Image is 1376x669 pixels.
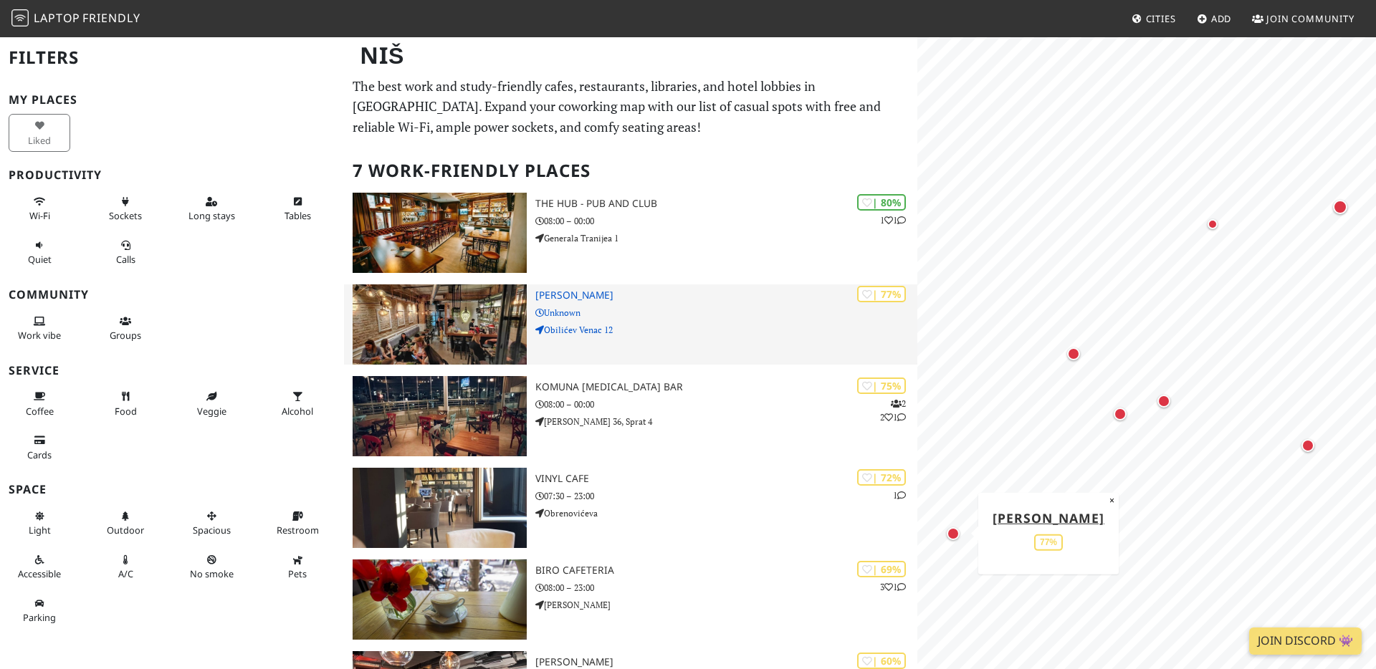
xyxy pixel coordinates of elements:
h3: Biro Cafeteria [535,564,917,577]
span: Smoke free [190,567,234,580]
a: Kafe Komšiluk | 77% [PERSON_NAME] Unknown Obilićev Venac 12 [344,284,917,365]
img: LaptopFriendly [11,9,29,27]
p: [PERSON_NAME] [535,598,917,612]
h2: 7 Work-Friendly Places [353,149,909,193]
button: Restroom [267,504,328,542]
p: 2 2 1 [880,397,906,424]
button: Work vibe [9,309,70,347]
a: [PERSON_NAME] [993,509,1104,526]
span: Group tables [110,329,141,342]
p: 1 1 [880,213,906,227]
div: | 80% [857,194,906,211]
p: 07:30 – 23:00 [535,489,917,503]
button: Spacious [181,504,242,542]
a: Vinyl Cafe | 72% 1 Vinyl Cafe 07:30 – 23:00 Obrenovićeva [344,468,917,548]
span: Join Community [1266,12,1354,25]
span: Food [115,405,137,418]
span: Add [1211,12,1232,25]
h3: Space [9,483,335,496]
div: Map marker [1111,405,1129,423]
p: Generala Tranijea 1 [535,231,917,245]
p: 08:00 – 00:00 [535,398,917,411]
button: Light [9,504,70,542]
button: Parking [9,592,70,630]
p: 08:00 – 23:00 [535,581,917,595]
p: Obilićev Venac 12 [535,323,917,337]
img: Komuna Gastro Bar [353,376,527,456]
button: Close popup [1105,492,1119,508]
p: 3 1 [880,580,906,594]
button: Wi-Fi [9,190,70,228]
span: People working [18,329,61,342]
button: A/C [95,548,156,586]
p: Unknown [535,306,917,319]
div: Map marker [1204,216,1221,233]
a: Add [1191,6,1238,32]
span: Credit cards [27,448,52,461]
h3: [PERSON_NAME] [535,289,917,302]
h3: Vinyl Cafe [535,473,917,485]
img: Biro Cafeteria [353,559,527,640]
a: Cities [1126,6,1182,32]
button: Pets [267,548,328,586]
span: Power sockets [109,209,142,222]
div: | 69% [857,561,906,577]
span: Quiet [28,253,52,266]
h3: Productivity [9,168,335,182]
button: Long stays [181,190,242,228]
button: Sockets [95,190,156,228]
p: 1 [893,488,906,502]
span: Coffee [26,405,54,418]
span: Cities [1146,12,1176,25]
span: Parking [23,611,56,624]
img: The Hub - pub and club [353,193,527,273]
button: Calls [95,234,156,271]
button: Outdoor [95,504,156,542]
a: LaptopFriendly LaptopFriendly [11,6,140,32]
div: Map marker [1299,436,1317,455]
a: Biro Cafeteria | 69% 31 Biro Cafeteria 08:00 – 23:00 [PERSON_NAME] [344,559,917,640]
div: | 77% [857,286,906,302]
button: Groups [95,309,156,347]
button: No smoke [181,548,242,586]
div: | 60% [857,653,906,669]
p: Obrenovićeva [535,506,917,520]
button: Tables [267,190,328,228]
img: Kafe Komšiluk [353,284,527,365]
span: Long stays [188,209,235,222]
h1: Niš [348,36,914,75]
div: Map marker [1155,392,1173,410]
span: Spacious [193,524,231,536]
span: Friendly [82,10,140,26]
span: Alcohol [282,405,313,418]
div: | 72% [857,469,906,486]
button: Veggie [181,385,242,423]
span: Veggie [197,405,226,418]
div: Map marker [1064,345,1083,363]
button: Cards [9,428,70,466]
span: Pet friendly [288,567,307,580]
div: | 75% [857,377,906,394]
a: Komuna Gastro Bar | 75% 221 Komuna [MEDICAL_DATA] Bar 08:00 – 00:00 [PERSON_NAME] 36, Sprat 4 [344,376,917,456]
span: Stable Wi-Fi [29,209,50,222]
span: Video/audio calls [116,253,135,266]
span: Laptop [34,10,80,26]
h2: Filters [9,36,335,80]
a: The Hub - pub and club | 80% 11 The Hub - pub and club 08:00 – 00:00 Generala Tranijea 1 [344,193,917,273]
h3: Community [9,288,335,302]
span: Accessible [18,567,61,580]
img: Vinyl Cafe [353,468,527,548]
div: Map marker [944,524,962,543]
span: Air conditioned [118,567,133,580]
div: Map marker [1330,197,1350,217]
button: Alcohol [267,385,328,423]
button: Food [95,385,156,423]
span: Outdoor area [107,524,144,536]
div: 77% [1034,534,1063,551]
h3: Komuna [MEDICAL_DATA] Bar [535,381,917,393]
p: The best work and study-friendly cafes, restaurants, libraries, and hotel lobbies in [GEOGRAPHIC_... [353,76,909,138]
h3: My Places [9,93,335,107]
span: Natural light [29,524,51,536]
p: [PERSON_NAME] 36, Sprat 4 [535,415,917,428]
span: Work-friendly tables [285,209,311,222]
